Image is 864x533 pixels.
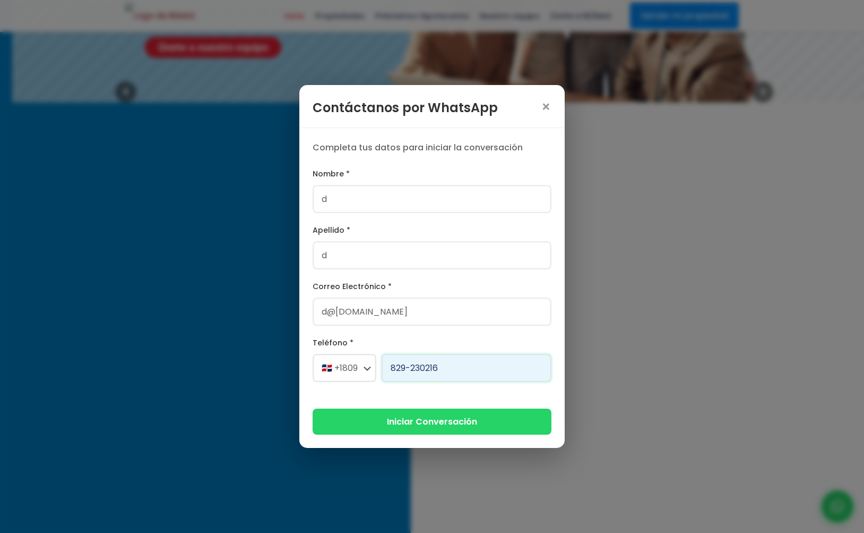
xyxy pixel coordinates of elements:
label: Nombre * [313,167,551,181]
span: × [541,100,551,115]
label: Teléfono * [313,336,551,350]
label: Correo Electrónico * [313,280,551,293]
input: 123-456-7890 [382,354,551,382]
button: Iniciar Conversación [313,409,551,435]
p: Completa tus datos para iniciar la conversación [313,141,551,154]
label: Apellido * [313,224,551,237]
h3: Contáctanos por WhatsApp [313,98,498,117]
